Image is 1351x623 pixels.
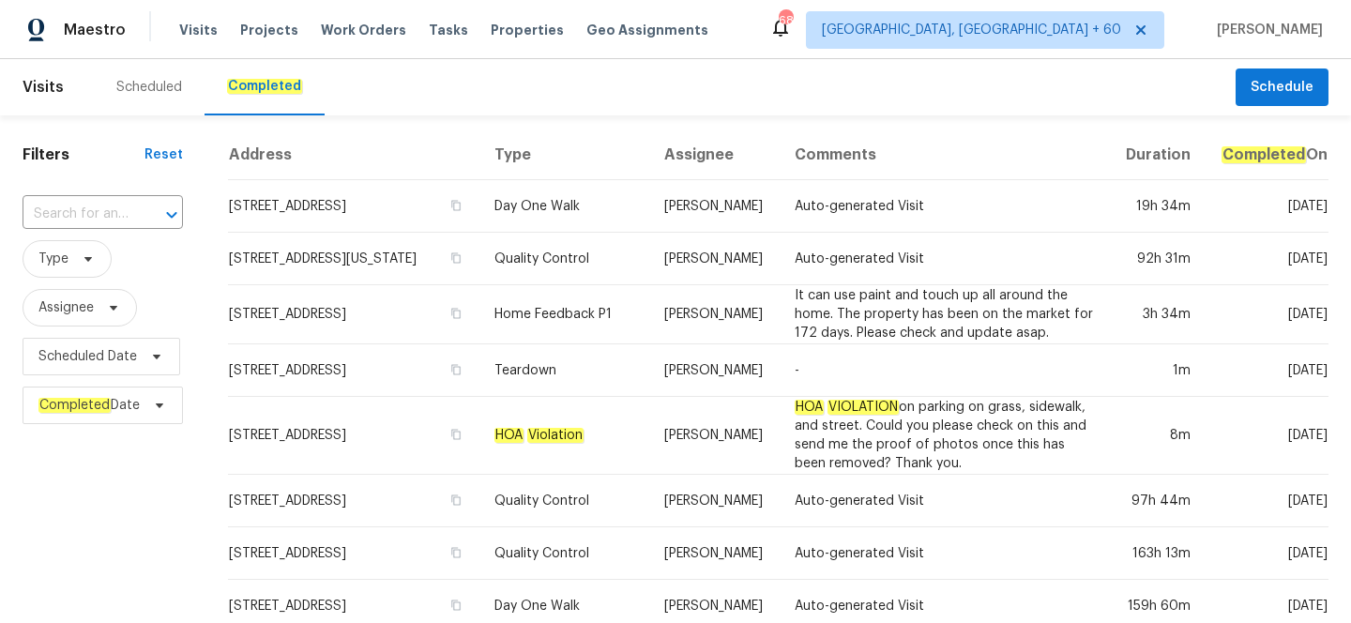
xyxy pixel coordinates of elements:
button: Schedule [1236,68,1328,107]
td: Auto-generated Visit [780,180,1110,233]
td: [STREET_ADDRESS] [228,285,479,344]
em: Completed [227,79,302,94]
span: Date [38,396,140,415]
td: [PERSON_NAME] [649,527,780,580]
span: Projects [240,21,298,39]
td: Quality Control [479,233,649,285]
td: [STREET_ADDRESS][US_STATE] [228,233,479,285]
th: Duration [1109,130,1205,180]
th: Address [228,130,479,180]
button: Copy Address [448,544,464,561]
td: [DATE] [1206,233,1328,285]
button: Copy Address [448,426,464,443]
button: Open [159,202,185,228]
span: Work Orders [321,21,406,39]
td: Home Feedback P1 [479,285,649,344]
button: Copy Address [448,197,464,214]
span: Visits [23,67,64,108]
em: HOA [795,400,824,415]
th: Comments [780,130,1110,180]
div: 688 [779,11,792,30]
em: VIOLATION [827,400,899,415]
td: Auto-generated Visit [780,527,1110,580]
td: [DATE] [1206,527,1328,580]
em: Completed [1222,146,1306,163]
td: [STREET_ADDRESS] [228,344,479,397]
button: Copy Address [448,492,464,509]
input: Search for an address... [23,200,130,229]
span: Assignee [38,298,94,317]
td: 3h 34m [1109,285,1205,344]
em: Completed [38,398,111,413]
td: Auto-generated Visit [780,475,1110,527]
div: Scheduled [116,78,182,97]
td: [STREET_ADDRESS] [228,397,479,475]
span: Visits [179,21,218,39]
span: [GEOGRAPHIC_DATA], [GEOGRAPHIC_DATA] + 60 [822,21,1121,39]
td: [PERSON_NAME] [649,344,780,397]
td: 163h 13m [1109,527,1205,580]
td: [STREET_ADDRESS] [228,180,479,233]
td: Quality Control [479,475,649,527]
button: Copy Address [448,250,464,266]
td: Day One Walk [479,180,649,233]
em: HOA [494,428,524,443]
span: Tasks [429,23,468,37]
td: 1m [1109,344,1205,397]
td: Quality Control [479,527,649,580]
td: [PERSON_NAME] [649,397,780,475]
td: Teardown [479,344,649,397]
td: [DATE] [1206,285,1328,344]
h1: Filters [23,145,144,164]
span: Geo Assignments [586,21,708,39]
td: - [780,344,1110,397]
td: [PERSON_NAME] [649,285,780,344]
td: 97h 44m [1109,475,1205,527]
span: Maestro [64,21,126,39]
td: 8m [1109,397,1205,475]
th: On [1206,130,1328,180]
td: [DATE] [1206,180,1328,233]
span: Type [38,250,68,268]
td: 19h 34m [1109,180,1205,233]
div: Reset [144,145,183,164]
td: It can use paint and touch up all around the home. The property has been on the market for 172 da... [780,285,1110,344]
td: [DATE] [1206,344,1328,397]
span: Scheduled Date [38,347,137,366]
td: 92h 31m [1109,233,1205,285]
td: [DATE] [1206,475,1328,527]
td: [PERSON_NAME] [649,180,780,233]
td: [PERSON_NAME] [649,475,780,527]
em: Violation [527,428,584,443]
th: Assignee [649,130,780,180]
button: Copy Address [448,361,464,378]
span: Schedule [1251,76,1313,99]
td: [STREET_ADDRESS] [228,475,479,527]
th: Type [479,130,649,180]
button: Copy Address [448,305,464,322]
td: [STREET_ADDRESS] [228,527,479,580]
td: [PERSON_NAME] [649,233,780,285]
td: [DATE] [1206,397,1328,475]
td: on parking on grass, sidewalk, and street. Could you please check on this and send me the proof o... [780,397,1110,475]
button: Copy Address [448,597,464,614]
span: Properties [491,21,564,39]
td: Auto-generated Visit [780,233,1110,285]
span: [PERSON_NAME] [1209,21,1323,39]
